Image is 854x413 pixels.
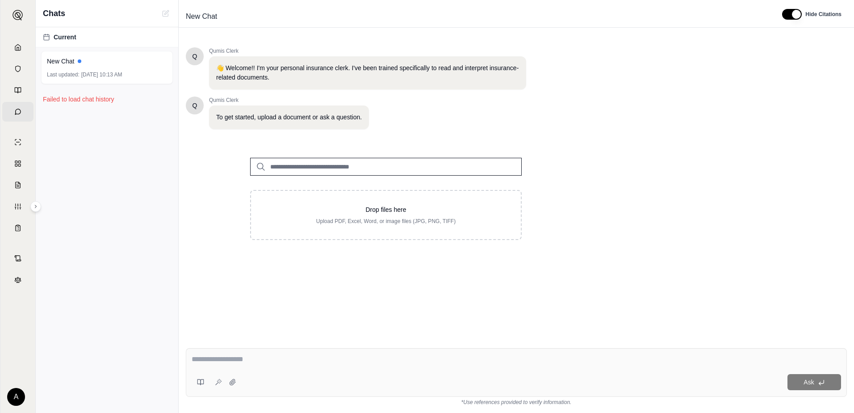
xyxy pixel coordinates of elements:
[787,374,841,390] button: Ask
[2,38,33,57] a: Home
[193,101,197,110] span: Hello
[2,197,33,216] a: Custom Report
[36,88,178,111] div: Failed to load chat history
[2,59,33,79] a: Documents Vault
[186,397,847,406] div: *Use references provided to verify information.
[216,113,362,122] p: To get started, upload a document or ask a question.
[265,218,507,225] p: Upload PDF, Excel, Word, or image files (JPG, PNG, TIFF)
[182,9,221,24] span: New Chat
[2,102,33,122] a: Chat
[54,33,76,42] span: Current
[2,80,33,100] a: Prompt Library
[47,71,80,78] span: Last updated:
[805,11,841,18] span: Hide Citations
[43,7,65,20] span: Chats
[209,97,369,104] span: Qumis Clerk
[2,270,33,290] a: Legal Search Engine
[216,63,519,82] p: 👋 Welcome!! I'm your personal insurance clerk. I've been trained specifically to read and interpr...
[7,388,25,406] div: A
[13,10,23,21] img: Expand sidebar
[2,132,33,152] a: Single Policy
[209,47,526,55] span: Qumis Clerk
[47,57,74,66] span: New Chat
[2,154,33,173] a: Policy Comparisons
[804,379,814,386] span: Ask
[30,201,41,212] button: Expand sidebar
[2,175,33,195] a: Claim Coverage
[265,205,507,214] p: Drop files here
[9,6,27,24] button: Expand sidebar
[182,9,771,24] div: Edit Title
[193,52,197,61] span: Hello
[160,8,171,19] button: New Chat
[81,71,122,78] span: [DATE] 10:13 AM
[2,218,33,238] a: Coverage Table
[2,249,33,268] a: Contract Analysis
